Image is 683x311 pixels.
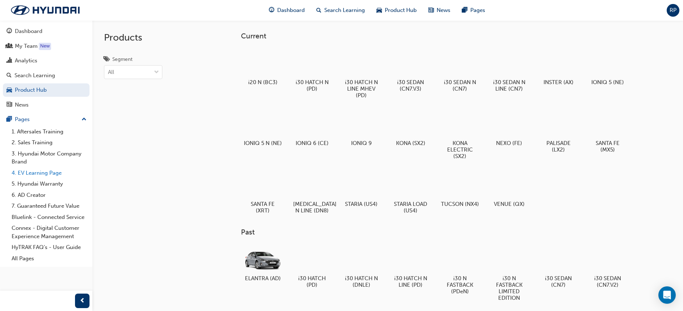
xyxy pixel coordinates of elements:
a: Bluelink - Connected Service [9,212,89,223]
span: guage-icon [269,6,274,15]
div: News [15,101,29,109]
a: 4. EV Learning Page [9,167,89,179]
h5: i30 HATCH (PD) [293,275,331,288]
a: i30 SEDAN (CN7.V3) [389,46,432,95]
a: i30 HATCH N (DNLE) [340,242,383,291]
h5: KONA ELECTRIC (SX2) [441,140,479,159]
button: DashboardMy TeamAnalyticsSearch LearningProduct HubNews [3,23,89,113]
div: Search Learning [14,71,55,80]
a: TUCSON (NX4) [438,168,482,210]
a: 6. AD Creator [9,190,89,201]
h5: IONIQ 9 [342,140,380,146]
a: All Pages [9,253,89,264]
h5: i30 SEDAN N (CN7) [441,79,479,92]
h5: i30 HATCH N (DNLE) [342,275,380,288]
span: people-icon [7,43,12,50]
a: KONA ELECTRIC (SX2) [438,107,482,162]
h5: [MEDICAL_DATA] N LINE (DN8) [293,201,331,214]
a: Search Learning [3,69,89,82]
a: Connex - Digital Customer Experience Management [9,223,89,242]
a: Dashboard [3,25,89,38]
span: Product Hub [385,6,417,14]
span: tags-icon [104,57,109,63]
a: Analytics [3,54,89,67]
button: Pages [3,113,89,126]
span: news-icon [7,102,12,108]
a: i20 N (BC3) [241,46,284,88]
span: search-icon [7,72,12,79]
a: STARIA LOAD (US4) [389,168,432,216]
a: 3. Hyundai Motor Company Brand [9,148,89,167]
a: 1. Aftersales Training [9,126,89,137]
a: IONIQ 5 N (NE) [241,107,284,149]
a: i30 HATCH N LINE (PD) [389,242,432,291]
a: [MEDICAL_DATA] N LINE (DN8) [290,168,334,216]
span: news-icon [428,6,434,15]
a: My Team [3,40,89,53]
h5: VENUE (QX) [490,201,528,207]
div: Segment [112,56,133,63]
h5: STARIA (US4) [342,201,380,207]
div: Pages [15,115,30,124]
h5: i30 HATCH N LINE MHEV (PD) [342,79,380,99]
a: HyTRAK FAQ's - User Guide [9,242,89,253]
span: prev-icon [80,297,85,306]
h5: SANTA FE (MX5) [589,140,627,153]
h5: STARIA LOAD (US4) [392,201,430,214]
div: Tooltip anchor [39,43,51,50]
a: VENUE (QX) [487,168,531,210]
a: 2. Sales Training [9,137,89,148]
h5: PALISADE (LX2) [540,140,578,153]
a: KONA (SX2) [389,107,432,149]
a: i30 N FASTBACK LIMITED EDITION [487,242,531,304]
span: pages-icon [7,116,12,123]
h5: INSTER (AX) [540,79,578,86]
div: Open Intercom Messenger [658,286,676,304]
h5: i30 N FASTBACK (PDeN) [441,275,479,295]
a: news-iconNews [422,3,456,18]
a: i30 HATCH N (PD) [290,46,334,95]
h5: i30 N FASTBACK LIMITED EDITION [490,275,528,301]
span: car-icon [376,6,382,15]
h2: Products [104,32,162,43]
a: News [3,98,89,112]
a: PALISADE (LX2) [537,107,580,155]
span: up-icon [82,115,87,124]
a: STARIA (US4) [340,168,383,210]
a: Product Hub [3,83,89,97]
a: IONIQ 6 (CE) [290,107,334,149]
a: i30 SEDAN N LINE (CN7) [487,46,531,95]
span: down-icon [154,68,159,77]
h5: ELANTRA (AD) [244,275,282,282]
a: search-iconSearch Learning [311,3,371,18]
h3: Current [241,32,653,40]
a: 5. Hyundai Warranty [9,178,89,190]
h3: Past [241,228,653,236]
div: Analytics [15,57,37,65]
a: INSTER (AX) [537,46,580,88]
h5: NEXO (FE) [490,140,528,146]
span: pages-icon [462,6,467,15]
h5: IONIQ 5 (NE) [589,79,627,86]
a: Trak [4,3,87,18]
h5: IONIQ 5 N (NE) [244,140,282,146]
h5: i30 HATCH N (PD) [293,79,331,92]
div: My Team [15,42,38,50]
a: NEXO (FE) [487,107,531,149]
a: SANTA FE (MX5) [586,107,629,155]
span: RP [670,6,676,14]
div: All [108,68,114,76]
h5: i30 SEDAN N LINE (CN7) [490,79,528,92]
a: SANTA FE (XRT) [241,168,284,216]
a: guage-iconDashboard [263,3,311,18]
h5: TUCSON (NX4) [441,201,479,207]
span: Dashboard [277,6,305,14]
a: i30 HATCH N LINE MHEV (PD) [340,46,383,101]
span: car-icon [7,87,12,94]
span: chart-icon [7,58,12,64]
a: i30 SEDAN N (CN7) [438,46,482,95]
a: i30 SEDAN (CN7) [537,242,580,291]
a: car-iconProduct Hub [371,3,422,18]
h5: i20 N (BC3) [244,79,282,86]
